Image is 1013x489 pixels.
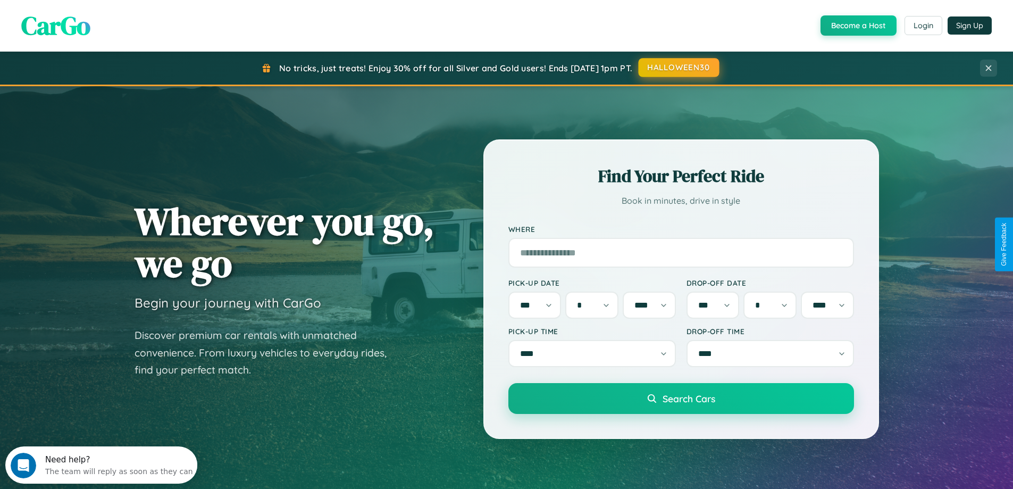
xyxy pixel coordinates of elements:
[508,383,854,414] button: Search Cars
[905,16,942,35] button: Login
[508,225,854,234] label: Where
[821,15,897,36] button: Become a Host
[21,8,90,43] span: CarGo
[135,200,434,284] h1: Wherever you go, we go
[5,446,197,484] iframe: Intercom live chat discovery launcher
[1000,223,1008,266] div: Give Feedback
[11,453,36,478] iframe: Intercom live chat
[508,278,676,287] label: Pick-up Date
[279,63,632,73] span: No tricks, just treats! Enjoy 30% off for all Silver and Gold users! Ends [DATE] 1pm PT.
[687,327,854,336] label: Drop-off Time
[508,164,854,188] h2: Find Your Perfect Ride
[4,4,198,34] div: Open Intercom Messenger
[508,327,676,336] label: Pick-up Time
[508,193,854,209] p: Book in minutes, drive in style
[40,18,188,29] div: The team will reply as soon as they can
[639,58,719,77] button: HALLOWEEN30
[948,16,992,35] button: Sign Up
[40,9,188,18] div: Need help?
[135,327,400,379] p: Discover premium car rentals with unmatched convenience. From luxury vehicles to everyday rides, ...
[687,278,854,287] label: Drop-off Date
[663,393,715,404] span: Search Cars
[135,295,321,311] h3: Begin your journey with CarGo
